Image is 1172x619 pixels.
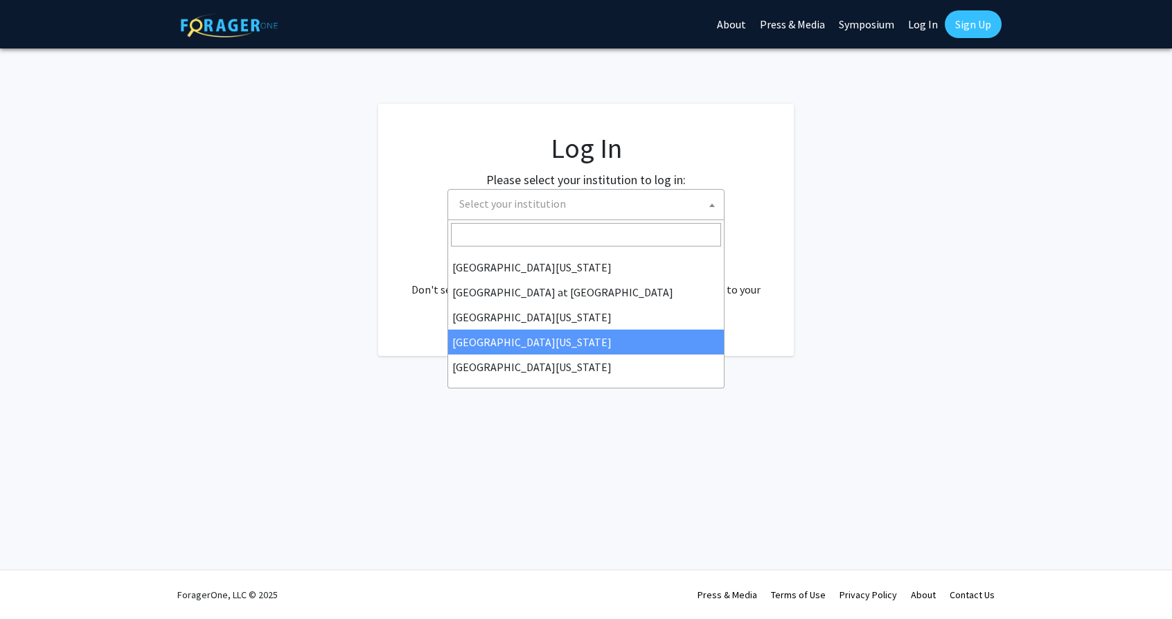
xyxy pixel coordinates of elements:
[406,132,766,165] h1: Log In
[448,305,724,330] li: [GEOGRAPHIC_DATA][US_STATE]
[911,589,936,601] a: About
[950,589,995,601] a: Contact Us
[181,13,278,37] img: ForagerOne Logo
[10,557,59,609] iframe: Chat
[448,280,724,305] li: [GEOGRAPHIC_DATA] at [GEOGRAPHIC_DATA]
[771,589,826,601] a: Terms of Use
[840,589,897,601] a: Privacy Policy
[459,197,566,210] span: Select your institution
[698,589,757,601] a: Press & Media
[945,10,1002,38] a: Sign Up
[448,379,724,404] li: [PERSON_NAME][GEOGRAPHIC_DATA]
[448,330,724,355] li: [GEOGRAPHIC_DATA][US_STATE]
[454,190,724,218] span: Select your institution
[448,355,724,379] li: [GEOGRAPHIC_DATA][US_STATE]
[448,255,724,280] li: [GEOGRAPHIC_DATA][US_STATE]
[451,223,721,246] input: Search
[447,189,725,220] span: Select your institution
[486,170,686,189] label: Please select your institution to log in:
[177,571,278,619] div: ForagerOne, LLC © 2025
[406,248,766,314] div: No account? . Don't see your institution? about bringing ForagerOne to your institution.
